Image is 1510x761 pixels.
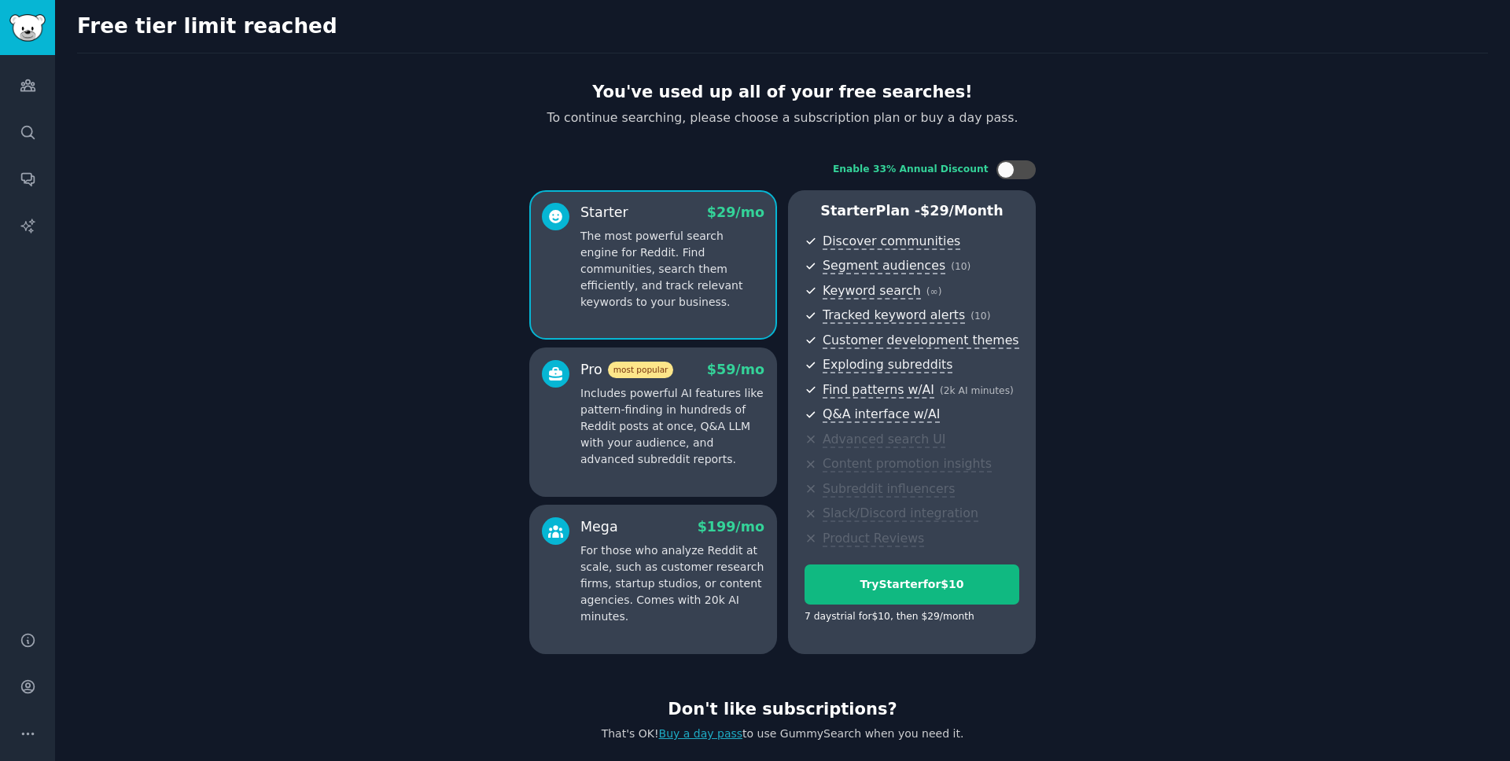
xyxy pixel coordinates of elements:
div: To continue searching, please choose a subscription plan or buy a day pass. [529,108,1036,128]
div: Pro [580,360,673,380]
div: 7 days trial for $10 , then $ 29 /month [805,610,974,624]
span: Content promotion insights [823,456,992,472]
span: Keyword search [823,283,921,300]
span: ( 10 ) [970,311,990,322]
span: Tracked keyword alerts [823,307,965,324]
p: Includes powerful AI features like pattern-finding in hundreds of Reddit posts at once, Q&A LLM w... [580,385,764,468]
p: Starter Plan - [805,201,1019,221]
span: Subreddit influencers [823,481,955,498]
span: $ 29 /month [920,203,1004,219]
h2: Don't like subscriptions? [529,698,1036,720]
span: Customer development themes [823,333,1019,349]
span: Advanced search UI [823,432,945,448]
span: ( ∞ ) [926,286,942,297]
span: Slack/Discord integration [823,505,978,522]
h2: You've used up all of your free searches! [529,81,1036,103]
h2: Free tier limit reached [77,14,1488,39]
div: That's OK! to use GummySearch when you need it. [529,726,1036,742]
p: For those who analyze Reddit at scale, such as customer research firms, startup studios, or conte... [580,542,764,625]
span: Product Reviews [823,531,924,547]
img: GummySearch logo [9,14,46,42]
span: Segment audiences [823,258,945,274]
p: The most powerful search engine for Reddit. Find communities, search them efficiently, and track ... [580,228,764,311]
span: $ 29 /mo [707,204,764,220]
span: $ 59 /mo [707,362,764,377]
div: Enable 33% Annual Discount [833,163,989,177]
span: Exploding subreddits [823,357,952,373]
span: ( 10 ) [951,261,970,272]
div: Mega [580,517,618,537]
span: most popular [608,362,674,378]
span: Find patterns w/AI [823,382,934,399]
span: Q&A interface w/AI [823,406,940,423]
span: $ 199 /mo [698,519,764,535]
a: Buy a day pass [659,727,743,740]
span: ( 2k AI minutes ) [940,385,1014,396]
span: Discover communities [823,233,960,250]
div: Try Starter for $10 [805,576,1018,593]
button: TryStarterfor$10 [805,564,1019,605]
div: Starter [580,203,628,222]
